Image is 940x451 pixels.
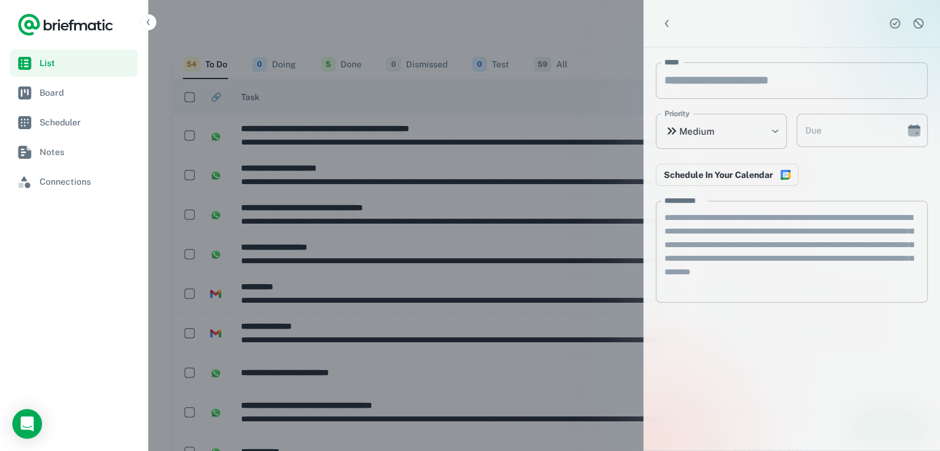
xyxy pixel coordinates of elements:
button: Connect to Google Calendar to reserve time in your schedule to complete this work [656,164,798,186]
label: Priority [664,108,690,119]
a: Connections [10,168,138,195]
a: Scheduler [10,109,138,136]
div: Medium [656,114,787,149]
span: List [40,56,133,70]
span: Notes [40,145,133,159]
span: Scheduler [40,116,133,129]
span: Board [40,86,133,99]
button: Dismiss task [909,14,928,33]
button: Complete task [886,14,904,33]
button: Back [656,12,678,35]
div: scrollable content [643,48,940,450]
span: Connections [40,175,133,188]
div: Open Intercom Messenger [12,409,42,439]
a: Notes [10,138,138,166]
button: Choose date [902,118,926,143]
a: Logo [17,12,114,37]
a: List [10,49,138,77]
a: Board [10,79,138,106]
